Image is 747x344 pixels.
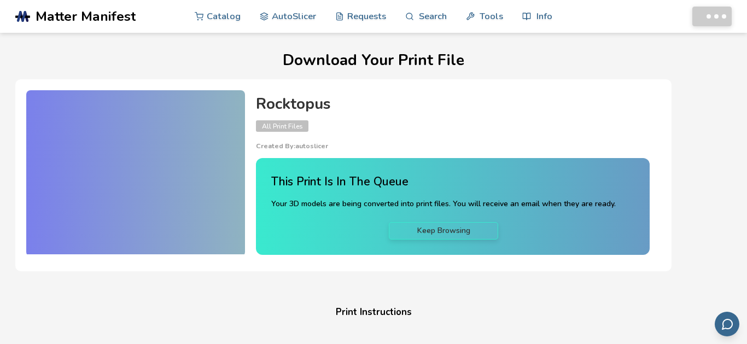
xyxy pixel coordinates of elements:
[271,173,616,190] h4: This Print Is In The Queue
[166,304,581,321] h4: Print Instructions
[15,52,732,69] h1: Download Your Print File
[271,198,616,210] p: Your 3D models are being converted into print files. You will receive an email when they are ready.
[256,142,650,150] p: Created By: autoslicer
[36,9,136,24] span: Matter Manifest
[389,222,498,240] a: Keep Browsing
[256,120,308,132] span: All Print Files
[715,312,739,336] button: Send feedback via email
[256,96,650,113] h4: Rocktopus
